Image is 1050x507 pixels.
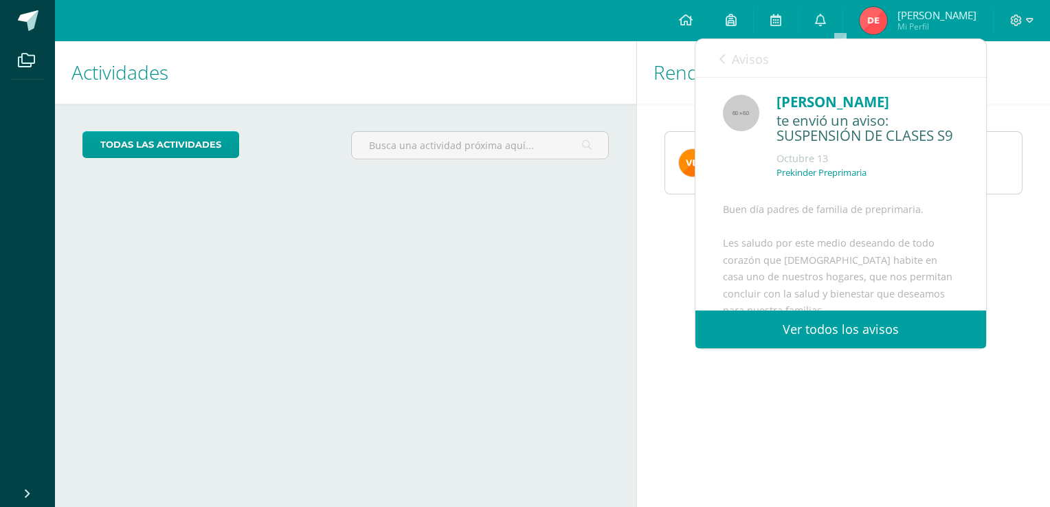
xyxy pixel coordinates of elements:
[82,131,239,158] a: todas las Actividades
[71,41,620,104] h1: Actividades
[679,149,706,177] img: 08f0fc463b932a0ee53dfb0c47fb2191.png
[897,21,976,32] span: Mi Perfil
[732,51,769,67] span: Avisos
[695,311,986,348] a: Ver todos los avisos
[897,8,976,22] span: [PERSON_NAME]
[777,152,959,166] div: Octubre 13
[777,167,867,179] p: Prekinder Preprimaria
[777,91,959,113] div: [PERSON_NAME]
[723,95,759,131] img: 60x60
[352,132,608,159] input: Busca una actividad próxima aquí...
[860,7,887,34] img: 40e6512c0c43b7e5767b71e92a65e154.png
[654,41,1034,104] h1: Rendimiento de mis hijos
[777,113,959,145] div: te envió un aviso: SUSPENSIÓN DE CLASES S9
